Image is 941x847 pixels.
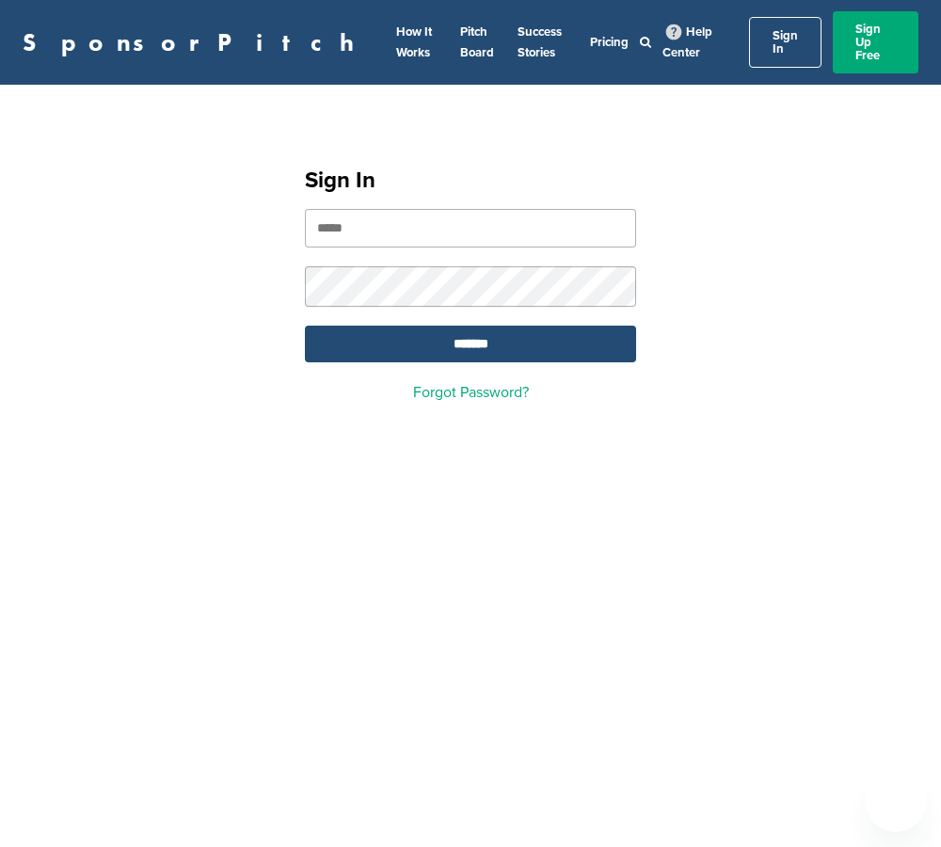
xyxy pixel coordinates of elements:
a: Sign In [749,17,821,68]
a: How It Works [396,24,432,60]
a: Pitch Board [460,24,494,60]
a: SponsorPitch [23,30,366,55]
a: Help Center [662,21,712,64]
a: Sign Up Free [833,11,918,73]
h1: Sign In [305,164,636,198]
a: Success Stories [518,24,562,60]
a: Pricing [590,35,629,50]
a: Forgot Password? [413,383,529,402]
iframe: Button to launch messaging window [866,772,926,832]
